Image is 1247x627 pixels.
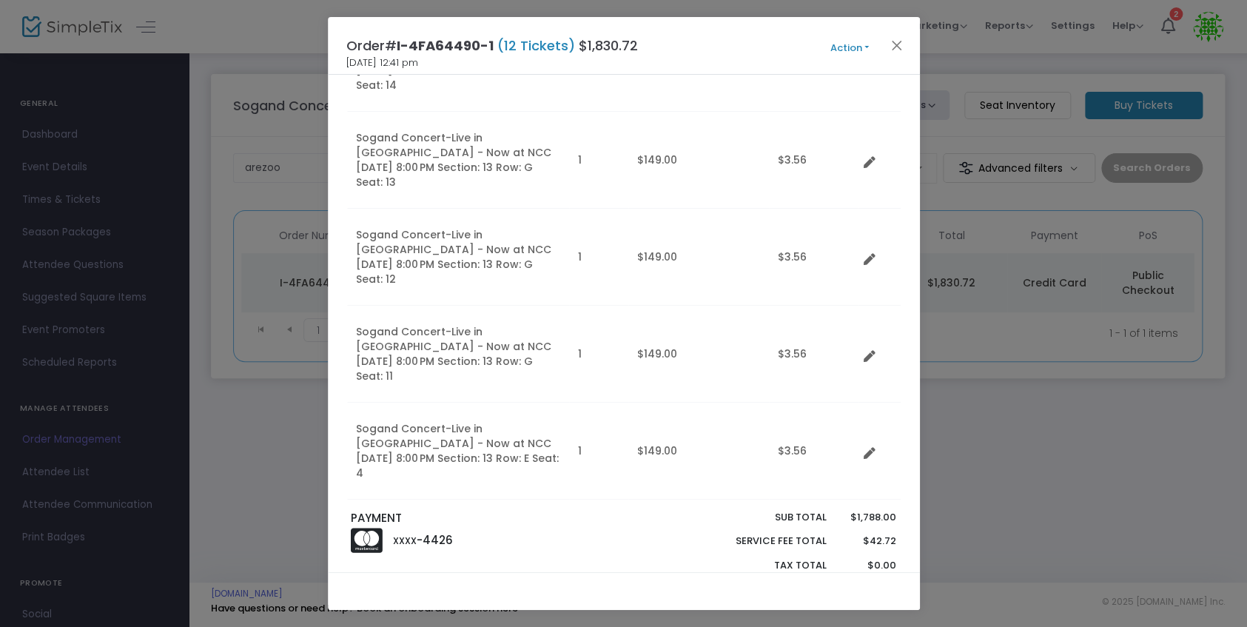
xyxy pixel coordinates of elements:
td: Sogand Concert-Live in [GEOGRAPHIC_DATA] - Now at NCC [DATE] 8:00 PM Section: 13 Row: G Seat: 13 [347,112,569,209]
td: 1 [569,403,628,500]
span: -4426 [417,532,453,548]
td: Sogand Concert-Live in [GEOGRAPHIC_DATA] - Now at NCC [DATE] 8:00 PM Section: 13 Row: E Seat: 4 [347,403,569,500]
td: Sogand Concert-Live in [GEOGRAPHIC_DATA] - Now at NCC [DATE] 8:00 PM Section: 13 Row: G Seat: 12 [347,209,569,306]
td: $149.00 [628,403,769,500]
p: Sub total [701,510,827,525]
td: $149.00 [628,306,769,403]
p: $1,788.00 [841,510,896,525]
td: 1 [569,112,628,209]
td: Sogand Concert-Live in [GEOGRAPHIC_DATA] - Now at NCC [DATE] 8:00 PM Section: 13 Row: G Seat: 11 [347,306,569,403]
p: $0.00 [841,558,896,573]
td: $3.56 [769,306,858,403]
td: $3.56 [769,112,858,209]
h4: Order# $1,830.72 [346,36,638,56]
td: 1 [569,306,628,403]
p: $42.72 [841,534,896,549]
td: 1 [569,209,628,306]
span: I-4FA64490-1 [397,36,494,55]
p: PAYMENT [351,510,616,527]
span: (12 Tickets) [494,36,579,55]
button: Action [805,40,894,56]
span: [DATE] 12:41 pm [346,56,418,70]
button: Close [887,36,906,55]
td: $3.56 [769,209,858,306]
p: Service Fee Total [701,534,827,549]
td: $149.00 [628,209,769,306]
span: XXXX [393,534,417,547]
td: $3.56 [769,403,858,500]
p: Tax Total [701,558,827,573]
td: $149.00 [628,112,769,209]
